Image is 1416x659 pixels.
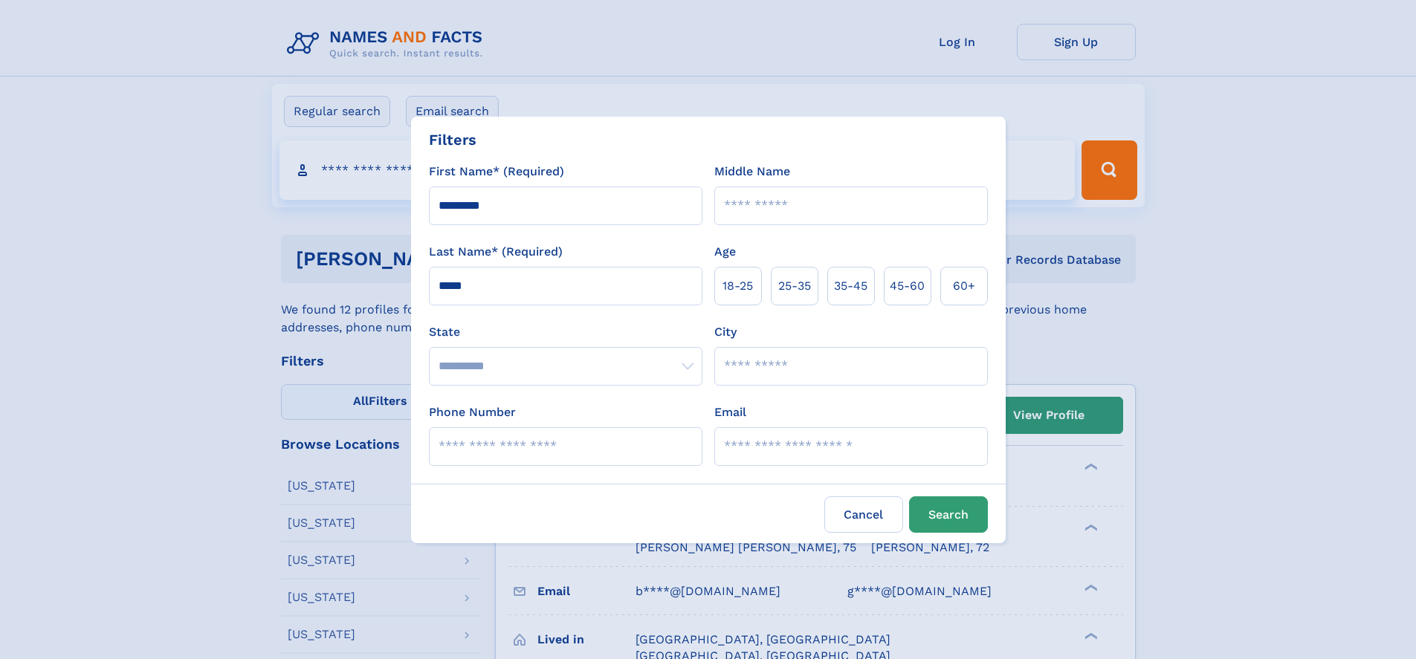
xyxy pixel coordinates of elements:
label: Cancel [824,496,903,533]
label: Middle Name [714,163,790,181]
span: 60+ [953,277,975,295]
label: Age [714,243,736,261]
label: First Name* (Required) [429,163,564,181]
span: 35‑45 [834,277,867,295]
label: City [714,323,737,341]
button: Search [909,496,988,533]
div: Filters [429,129,476,151]
span: 45‑60 [890,277,925,295]
label: Last Name* (Required) [429,243,563,261]
span: 18‑25 [722,277,753,295]
label: Email [714,403,746,421]
label: Phone Number [429,403,516,421]
span: 25‑35 [778,277,811,295]
label: State [429,323,702,341]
